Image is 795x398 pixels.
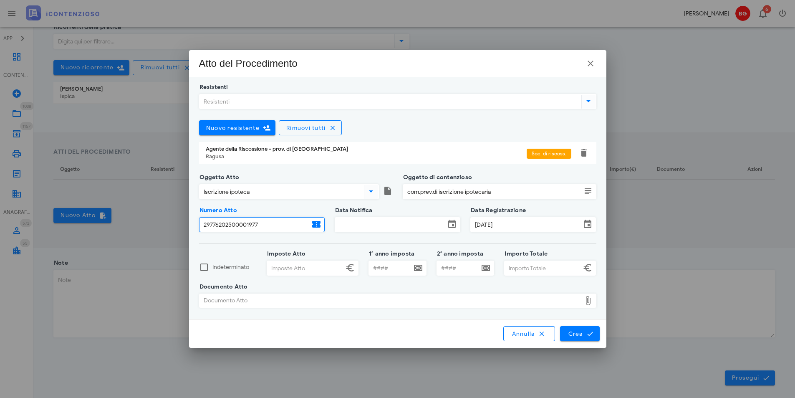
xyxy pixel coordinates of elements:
[206,146,527,152] div: Agente della Riscossione - prov. di [GEOGRAPHIC_DATA]
[532,149,566,159] span: Soc. di riscoss.
[437,261,480,275] input: ####
[199,294,581,307] div: Documento Atto
[579,148,589,158] button: Elimina
[560,326,599,341] button: Crea
[197,173,240,182] label: Oggetto Atto
[199,120,275,135] button: Nuovo resistente
[199,185,362,199] input: Oggetto Atto
[206,124,260,132] span: Nuovo resistente
[265,250,306,258] label: Imposte Atto
[366,250,414,258] label: 1° anno imposta
[369,261,411,275] input: ####
[197,283,248,291] label: Documento Atto
[199,57,298,70] div: Atto del Procedimento
[434,250,483,258] label: 2° anno imposta
[401,173,472,182] label: Oggetto di contenzioso
[199,218,310,232] input: Numero Atto
[212,263,257,271] label: Indeterminato
[267,261,343,275] input: Imposte Atto
[197,83,228,91] label: Resistenti
[503,326,555,341] button: Annulla
[279,120,342,135] button: Rimuovi tutti
[403,185,581,199] input: Oggetto di contenzioso
[568,330,592,337] span: Crea
[206,153,527,160] div: Ragusa
[286,124,326,132] span: Rimuovi tutti
[505,261,581,275] input: Importo Totale
[197,206,237,215] label: Numero Atto
[502,250,548,258] label: Importo Totale
[468,206,526,215] label: Data Registrazione
[511,330,547,337] span: Annulla
[199,94,580,109] input: Resistenti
